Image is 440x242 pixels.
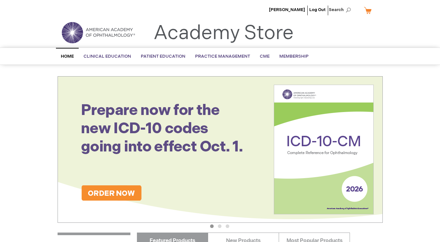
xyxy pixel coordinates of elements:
span: Clinical Education [84,54,131,59]
button: 1 of 3 [210,224,214,228]
button: 2 of 3 [218,224,221,228]
a: [PERSON_NAME] [269,7,305,12]
span: CME [260,54,270,59]
button: 3 of 3 [226,224,229,228]
span: Practice Management [195,54,250,59]
a: Academy Store [153,21,294,45]
a: Log Out [309,7,326,12]
span: Patient Education [141,54,185,59]
span: Membership [279,54,309,59]
span: Search [329,3,353,16]
span: Home [61,54,74,59]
